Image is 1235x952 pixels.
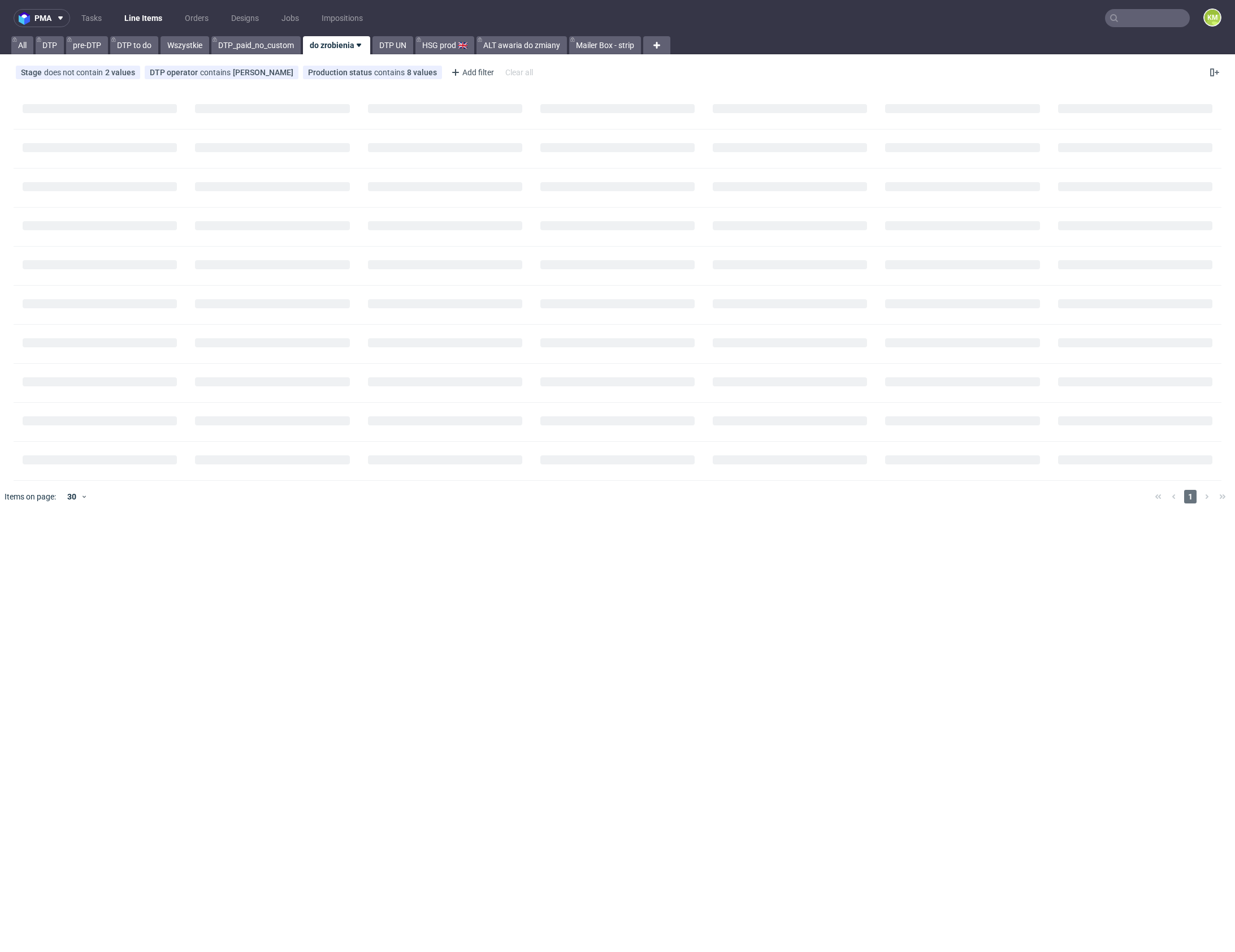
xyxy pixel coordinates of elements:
[150,68,200,77] span: DTP operator
[36,36,64,54] a: DTP
[161,36,209,54] a: Wszystkie
[105,68,135,77] div: 2 values
[118,9,169,27] a: Line Items
[178,9,215,27] a: Orders
[447,63,496,81] div: Add filter
[308,68,374,77] span: Production status
[5,491,56,502] span: Items on page:
[1184,490,1197,503] span: 1
[224,9,266,27] a: Designs
[233,68,293,77] div: [PERSON_NAME]
[315,9,370,27] a: Impositions
[75,9,109,27] a: Tasks
[1204,10,1220,25] figcaption: KM
[11,36,33,54] a: All
[14,9,70,27] button: pma
[200,68,233,77] span: contains
[19,12,34,25] img: logo
[476,36,567,54] a: ALT awaria do zmiany
[275,9,306,27] a: Jobs
[372,36,413,54] a: DTP UN
[303,36,370,54] a: do zrobienia
[503,64,535,80] div: Clear all
[66,36,108,54] a: pre-DTP
[407,68,437,77] div: 8 values
[569,36,641,54] a: Mailer Box - strip
[44,68,105,77] span: does not contain
[110,36,158,54] a: DTP to do
[60,489,81,505] div: 30
[415,36,474,54] a: HSG prod 🇬🇧
[21,68,44,77] span: Stage
[374,68,407,77] span: contains
[34,14,51,22] span: pma
[211,36,301,54] a: DTP_paid_no_custom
